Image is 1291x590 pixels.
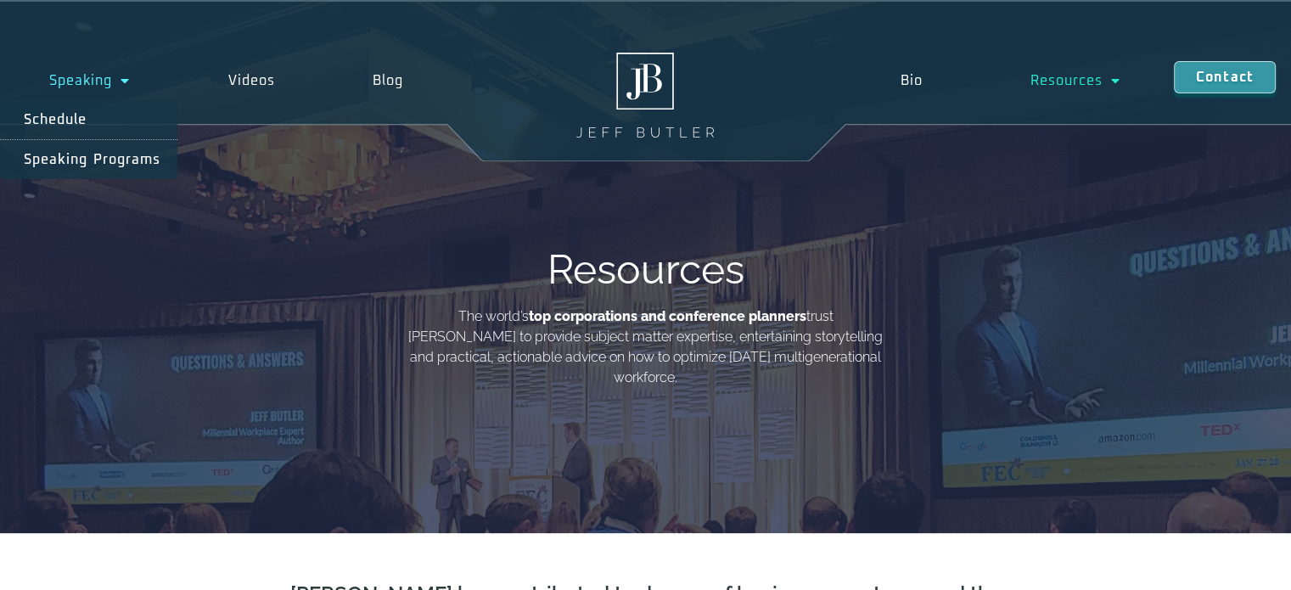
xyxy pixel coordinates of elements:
p: The world’s trust [PERSON_NAME] to provide subject matter expertise, entertaining storytelling an... [404,306,888,388]
a: Videos [179,61,324,100]
nav: Menu [847,61,1174,100]
span: Contact [1196,70,1254,84]
b: top corporations and conference planners [529,308,806,324]
a: Resources [976,61,1174,100]
h1: Resources [547,249,744,289]
a: Blog [323,61,452,100]
a: Bio [847,61,977,100]
a: Contact [1174,61,1276,93]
